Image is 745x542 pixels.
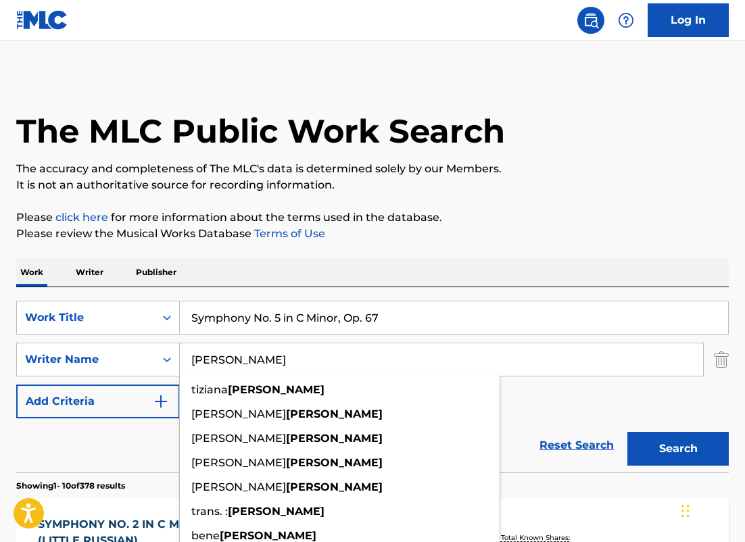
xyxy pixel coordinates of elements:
p: The accuracy and completeness of The MLC's data is determined solely by our Members. [16,161,729,177]
img: search [583,12,599,28]
span: bene [191,529,220,542]
strong: [PERSON_NAME] [228,505,325,518]
span: [PERSON_NAME] [191,456,286,469]
strong: [PERSON_NAME] [286,432,383,445]
span: [PERSON_NAME] [191,481,286,493]
img: Delete Criterion [714,343,729,376]
p: Publisher [132,258,181,287]
iframe: Resource Center [707,346,745,455]
form: Search Form [16,301,729,472]
img: MLC Logo [16,10,68,30]
button: Add Criteria [16,385,180,418]
span: [PERSON_NAME] [191,432,286,445]
a: click here [55,211,108,224]
div: Work Title [25,310,147,326]
span: trans. : [191,505,228,518]
p: Please for more information about the terms used in the database. [16,210,729,226]
img: 9d2ae6d4665cec9f34b9.svg [153,393,169,410]
p: Writer [72,258,107,287]
div: Help [612,7,640,34]
span: tiziana [191,383,228,396]
a: Terms of Use [251,227,325,240]
strong: [PERSON_NAME] [220,529,316,542]
strong: [PERSON_NAME] [286,481,383,493]
div: Drag [681,491,690,531]
img: help [618,12,634,28]
p: Showing 1 - 10 of 378 results [16,480,125,492]
strong: [PERSON_NAME] [286,456,383,469]
button: Search [627,432,729,466]
p: Please review the Musical Works Database [16,226,729,242]
p: It is not an authoritative source for recording information. [16,177,729,193]
h1: The MLC Public Work Search [16,111,505,151]
p: Work [16,258,47,287]
div: Writer Name [25,351,147,368]
strong: [PERSON_NAME] [228,383,325,396]
span: [PERSON_NAME] [191,408,286,420]
a: Public Search [577,7,604,34]
a: Log In [648,3,729,37]
strong: [PERSON_NAME] [286,408,383,420]
a: Reset Search [533,430,621,460]
iframe: Chat Widget [677,477,745,542]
